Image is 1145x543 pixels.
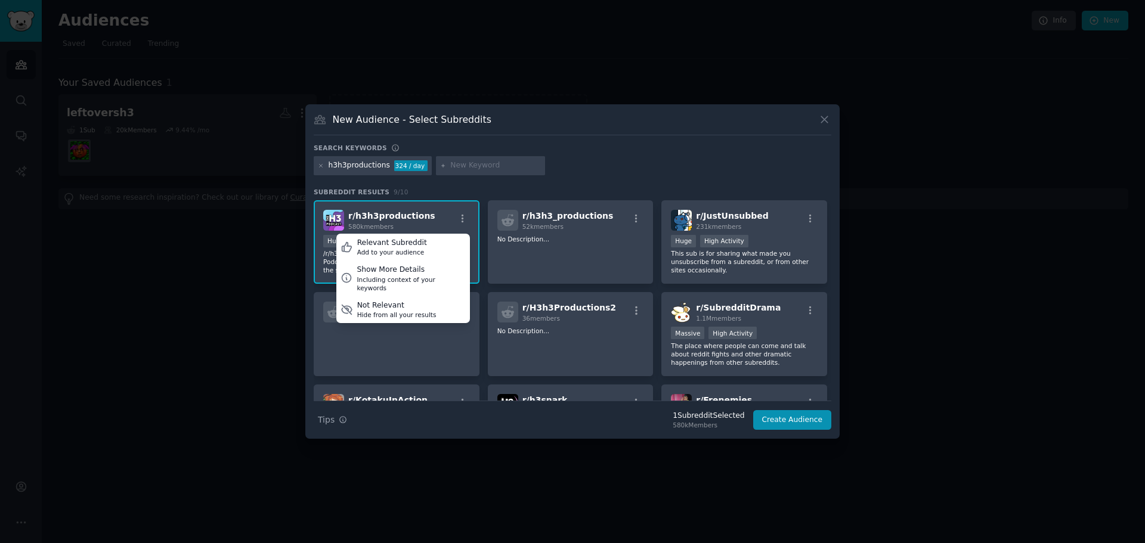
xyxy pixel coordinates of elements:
div: Including context of your keywords [357,275,465,292]
div: High Activity [708,327,757,339]
span: 36 members [522,315,560,322]
span: 231k members [696,223,741,230]
p: /r/h3h3productions is the home of the H3 Podcast on reddit! This subreddit is for fans of the sho... [323,249,470,274]
div: Show More Details [357,265,465,275]
img: h3h3productions [323,210,344,231]
span: r/ KotakuInAction [348,395,428,405]
input: New Keyword [450,160,541,171]
p: No Description... [497,235,644,243]
p: The place where people can come and talk about reddit fights and other dramatic happenings from o... [671,342,818,367]
span: r/ JustUnsubbed [696,211,768,221]
p: This sub is for sharing what made you unsubscribe from a subreddit, or from other sites occasiona... [671,249,818,274]
span: r/ h3snark [522,395,568,405]
span: Tips [318,414,335,426]
h3: New Audience - Select Subreddits [333,113,491,126]
div: Not Relevant [357,300,437,311]
div: 1 Subreddit Selected [673,411,744,421]
span: r/ SubredditDrama [696,303,781,312]
span: Subreddit Results [314,188,389,196]
div: 580k Members [673,421,744,429]
div: Add to your audience [357,248,427,256]
div: Huge [323,235,348,247]
button: Create Audience [753,410,832,430]
button: Tips [314,409,351,430]
div: Massive [671,327,704,339]
img: JustUnsubbed [671,210,692,231]
div: 324 / day [394,160,428,171]
img: h3snark [497,394,518,415]
div: Hide from all your results [357,311,437,319]
img: KotakuInAction [323,394,344,415]
span: 9 / 10 [394,188,409,196]
div: h3h3productions [329,160,390,171]
span: 52k members [522,223,564,230]
img: SubredditDrama [671,302,692,322]
span: 1.1M members [696,315,741,322]
span: r/ H3h3Productions2 [522,303,616,312]
div: High Activity [700,235,748,247]
div: Huge [671,235,696,247]
h3: Search keywords [314,144,387,152]
p: No Description... [497,327,644,335]
img: Frenemies [671,394,692,415]
span: 580k members [348,223,394,230]
span: r/ h3h3_productions [522,211,614,221]
span: r/ Frenemies [696,395,752,405]
span: r/ h3h3productions [348,211,435,221]
div: Relevant Subreddit [357,238,427,249]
